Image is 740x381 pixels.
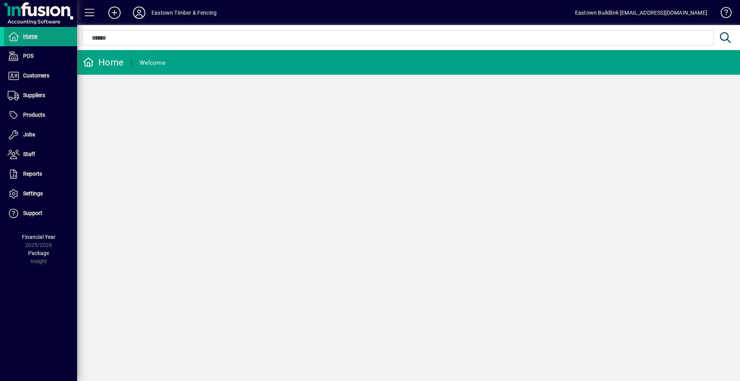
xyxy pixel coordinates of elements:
[23,190,43,196] span: Settings
[23,92,45,98] span: Suppliers
[23,210,42,216] span: Support
[4,106,77,125] a: Products
[151,7,217,19] div: Eastown Timber & Fencing
[28,250,49,256] span: Package
[102,6,127,20] button: Add
[715,2,730,27] a: Knowledge Base
[127,6,151,20] button: Profile
[4,125,77,144] a: Jobs
[23,151,35,157] span: Staff
[4,145,77,164] a: Staff
[4,184,77,203] a: Settings
[23,72,49,79] span: Customers
[23,171,42,177] span: Reports
[4,204,77,223] a: Support
[4,164,77,184] a: Reports
[4,86,77,105] a: Suppliers
[23,33,37,39] span: Home
[23,112,45,118] span: Products
[575,7,707,19] div: Eastown Buildlink [EMAIL_ADDRESS][DOMAIN_NAME]
[4,47,77,66] a: POS
[23,131,35,138] span: Jobs
[22,234,55,240] span: Financial Year
[23,53,34,59] span: POS
[4,66,77,86] a: Customers
[83,56,124,69] div: Home
[140,57,165,69] div: Welcome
